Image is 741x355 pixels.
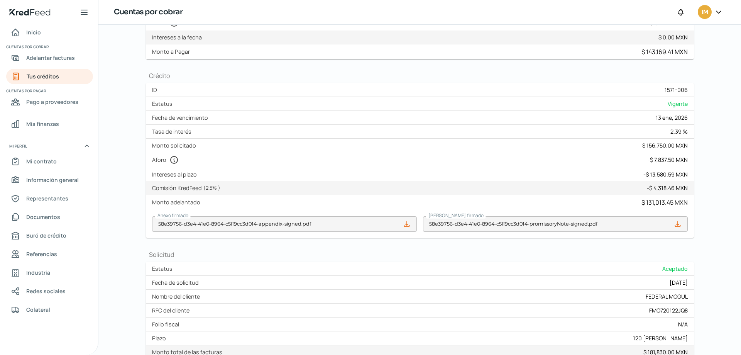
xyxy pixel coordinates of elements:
span: Industria [26,268,50,277]
label: Monto a Pagar [152,48,193,55]
label: Plazo [152,335,169,342]
span: Referencias [26,249,57,259]
a: Mi contrato [6,154,93,169]
label: Fecha de solicitud [152,279,202,286]
span: Cuentas por pagar [6,87,92,94]
div: 120 [PERSON_NAME] [633,335,688,342]
a: Documentos [6,209,93,225]
span: Mis finanzas [26,119,59,129]
label: Tasa de interés [152,128,195,135]
span: Mi contrato [26,156,57,166]
span: IM [702,8,708,17]
label: Intereses al plazo [152,171,200,178]
a: Adelantar facturas [6,50,93,66]
h1: Cuentas por cobrar [114,7,183,18]
span: Pago a proveedores [26,97,78,107]
span: Buró de crédito [26,231,66,240]
div: FMO720122JQ8 [649,307,688,314]
a: Mis finanzas [6,116,93,132]
a: Información general [6,172,93,188]
label: Comisión KredFeed [152,184,223,192]
span: Vigente [668,100,688,107]
span: Adelantar facturas [26,53,75,63]
label: Folio fiscal [152,321,182,328]
h1: Solicitud [146,250,694,259]
a: Industria [6,265,93,280]
span: Documentos [26,212,60,222]
label: ID [152,86,160,93]
div: - $ 7,837.50 MXN [648,156,688,163]
a: Referencias [6,246,93,262]
span: Anexo firmado [157,212,188,219]
label: Fecha de vencimiento [152,114,211,121]
a: Colateral [6,302,93,318]
label: Monto solicitado [152,142,199,149]
span: Cuentas por cobrar [6,43,92,50]
span: Información general [26,175,79,185]
a: Tus créditos [6,69,93,84]
div: $ 0.00 MXN [658,34,688,41]
span: Mi perfil [9,143,27,149]
div: 1571-006 [665,86,688,93]
label: Monto adelantado [152,199,203,206]
label: Intereses a la fecha [152,34,205,41]
div: $ 156,750.00 MXN [642,142,688,149]
a: Inicio [6,25,93,40]
span: Colateral [26,305,50,314]
div: - $ 13,580.59 MXN [643,171,688,178]
h1: Crédito [146,71,694,80]
span: Tus créditos [27,71,59,81]
a: Buró de crédito [6,228,93,243]
span: Redes sociales [26,286,66,296]
div: [DATE] [670,279,688,286]
a: Pago a proveedores [6,94,93,110]
label: Aforo [152,155,182,165]
label: Nombre del cliente [152,293,203,300]
label: RFC del cliente [152,307,193,314]
div: N/A [678,321,688,328]
span: Inicio [26,27,41,37]
a: Redes sociales [6,284,93,299]
div: $ 131,013.45 MXN [641,198,688,207]
div: 2.39 % [670,128,688,135]
div: FEDERAL MOGUL [646,293,688,300]
a: Representantes [6,191,93,206]
label: Estatus [152,265,176,272]
div: $ 143,169.41 MXN [641,48,688,56]
span: [PERSON_NAME] firmado [428,212,484,219]
span: Aceptado [662,265,688,272]
span: ( 2.5 % ) [203,184,220,191]
span: Representantes [26,194,68,203]
div: 13 ene, 2026 [656,114,688,121]
label: Estatus [152,100,176,107]
div: - $ 4,318.46 MXN [647,184,688,192]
